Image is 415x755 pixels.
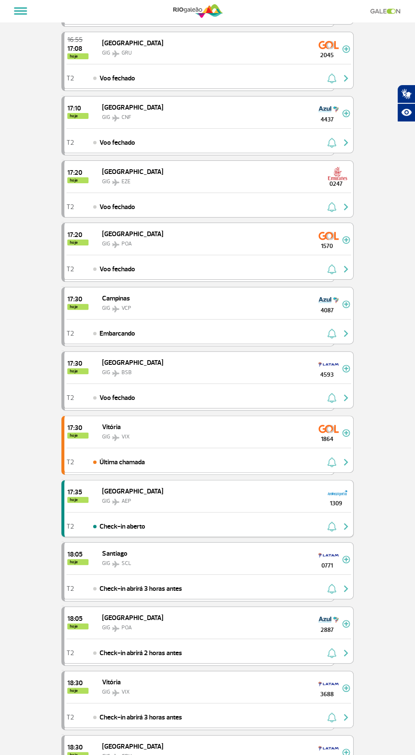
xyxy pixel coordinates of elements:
img: GOL Transportes Aereos [318,38,339,52]
span: VCP [122,305,131,311]
span: VIX [122,689,130,695]
img: mais-info-painel-voo.svg [342,300,350,308]
span: [GEOGRAPHIC_DATA] [102,103,163,112]
span: hoje [67,240,89,245]
span: [GEOGRAPHIC_DATA] [102,39,163,47]
span: BSB [122,369,132,376]
span: 2025-08-24 16:55:00 [67,36,89,43]
span: GIG [102,369,110,376]
span: GIG [102,50,110,56]
img: seta-direita-painel-voo.svg [341,584,351,594]
span: Vitória [102,423,121,431]
img: mais-info-painel-voo.svg [342,110,350,117]
span: 0771 [312,561,342,570]
span: 0247 [321,179,351,188]
span: 2025-08-24 17:08:00 [67,45,89,52]
span: hoje [67,688,89,694]
span: 1570 [312,242,342,251]
img: LAN Airlines [318,548,339,562]
span: Voo fechado [100,264,135,274]
span: Santiago [102,549,127,558]
span: GIG [102,240,110,247]
span: hoje [67,304,89,310]
img: Azul Linhas Aéreas [318,293,339,307]
span: 3688 [312,690,342,699]
span: hoje [67,433,89,438]
span: Embarcando [100,328,135,339]
span: 1309 [321,499,351,508]
span: 4087 [312,306,342,315]
span: hoje [67,623,89,629]
button: Abrir recursos assistivos. [397,103,415,122]
span: T2 [66,140,74,146]
img: mais-info-painel-voo.svg [342,684,350,692]
img: seta-direita-painel-voo.svg [341,457,351,467]
span: 2025-08-24 18:05:00 [67,551,89,558]
span: GIG [102,689,110,695]
img: seta-direita-painel-voo.svg [341,264,351,274]
span: T2 [66,331,74,336]
span: Voo fechado [100,138,135,148]
span: 2025-08-24 17:30:00 [67,424,89,431]
span: Voo fechado [100,73,135,83]
span: 2025-08-24 17:20:00 [67,231,89,238]
span: Check-in aberto [100,521,145,532]
span: Check-in abrirá 2 horas antes [100,648,182,658]
img: seta-direita-painel-voo.svg [341,393,351,403]
img: Emirates Airlines [327,167,348,180]
img: sino-painel-voo.svg [327,73,336,83]
span: GIG [102,114,110,121]
span: 2025-08-24 17:20:00 [67,169,89,176]
div: Plugin de acessibilidade da Hand Talk. [397,85,415,122]
span: hoje [67,53,89,59]
span: T2 [66,714,74,720]
img: mais-info-painel-voo.svg [342,556,350,563]
span: [GEOGRAPHIC_DATA] [102,487,163,496]
img: sino-painel-voo.svg [327,202,336,212]
span: T2 [66,586,74,592]
span: T2 [66,395,74,401]
img: GOL Transportes Aereos [318,422,339,435]
span: hoje [67,497,89,503]
span: SCL [122,560,131,567]
span: T2 [66,75,74,81]
span: [GEOGRAPHIC_DATA] [102,230,163,238]
img: seta-direita-painel-voo.svg [341,202,351,212]
span: GRU [122,50,132,56]
span: 2045 [312,51,342,60]
img: sino-painel-voo.svg [327,521,336,532]
span: POA [122,240,132,247]
span: CNF [122,114,131,121]
span: GIG [102,560,110,567]
span: 2025-08-24 17:30:00 [67,360,89,367]
span: 2025-08-24 18:05:00 [67,615,89,622]
img: seta-direita-painel-voo.svg [341,328,351,339]
img: mais-info-painel-voo.svg [342,236,350,244]
img: sino-painel-voo.svg [327,138,336,148]
span: Voo fechado [100,393,135,403]
span: GIG [102,498,110,504]
span: [GEOGRAPHIC_DATA] [102,358,163,367]
span: GIG [102,305,110,311]
span: T2 [66,650,74,656]
span: POA [122,624,132,631]
span: VIX [122,433,130,440]
img: mais-info-painel-voo.svg [342,365,350,372]
span: [GEOGRAPHIC_DATA] [102,614,163,622]
img: TAM LINHAS AEREAS [318,358,339,371]
img: Aerolineas Argentinas [327,486,348,500]
span: 2025-08-24 17:35:00 [67,489,89,496]
img: sino-painel-voo.svg [327,393,336,403]
span: 4593 [312,370,342,379]
span: T2 [66,266,74,272]
button: Abrir tradutor de língua de sinais. [397,85,415,103]
img: Azul Linhas Aéreas [318,613,339,626]
span: 4437 [312,115,342,124]
span: hoje [67,113,89,119]
img: TAM LINHAS AEREAS [318,677,339,691]
span: EZE [122,178,130,185]
img: TAM LINHAS AEREAS [318,741,339,755]
img: seta-direita-painel-voo.svg [341,648,351,658]
img: seta-direita-painel-voo.svg [341,138,351,148]
span: GIG [102,433,110,440]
